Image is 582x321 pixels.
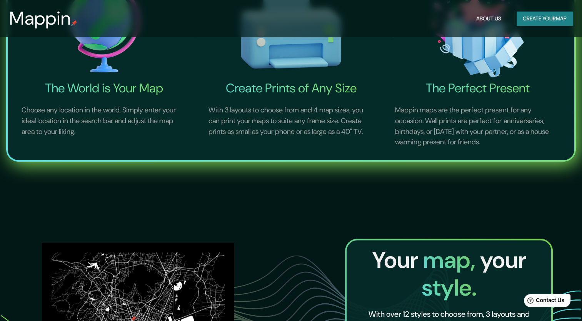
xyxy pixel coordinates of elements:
[517,12,573,26] button: Create yourmap
[422,273,477,303] span: style.
[199,96,383,146] p: With 3 layouts to choose from and 4 map sizes, you can print your maps to suite any frame size. C...
[473,12,504,26] button: About Us
[71,20,77,26] img: mappin-pin
[423,245,480,275] span: map,
[12,96,196,146] p: Choose any location in the world. Simply enter your ideal location in the search bar and adjust t...
[12,80,196,96] h4: The World is Your Map
[386,96,570,157] p: Mappin maps are the perfect present for any occasion. Wall prints are perfect for anniversaries, ...
[199,80,383,96] h4: Create Prints of Any Size
[386,80,570,96] h4: The Perfect Present
[9,8,71,29] h3: Mappin
[353,246,545,302] h2: Your your
[514,291,574,313] iframe: Help widget launcher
